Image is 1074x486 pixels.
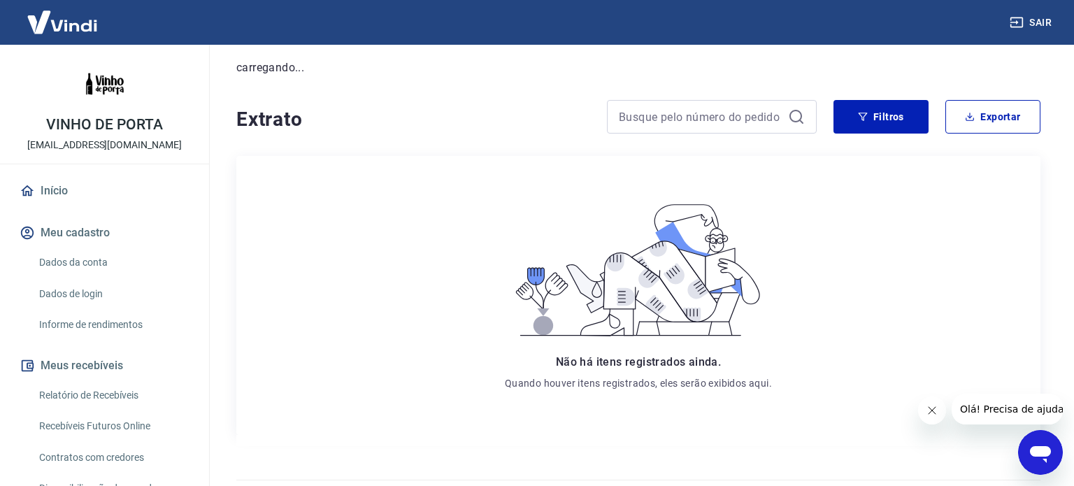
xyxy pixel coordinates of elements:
h4: Extrato [236,106,590,134]
a: Contratos com credores [34,443,192,472]
a: Dados da conta [34,248,192,277]
span: Olá! Precisa de ajuda? [8,10,117,21]
button: Meu cadastro [17,217,192,248]
p: [EMAIL_ADDRESS][DOMAIN_NAME] [27,138,182,152]
p: Quando houver itens registrados, eles serão exibidos aqui. [505,376,772,390]
button: Filtros [833,100,929,134]
a: Recebíveis Futuros Online [34,412,192,441]
a: Início [17,176,192,206]
iframe: Mensagem da empresa [952,394,1063,424]
img: Vindi [17,1,108,43]
a: Informe de rendimentos [34,310,192,339]
input: Busque pelo número do pedido [619,106,782,127]
p: VINHO DE PORTA [46,117,162,132]
button: Sair [1007,10,1057,36]
a: Dados de login [34,280,192,308]
iframe: Botão para abrir a janela de mensagens [1018,430,1063,475]
iframe: Fechar mensagem [918,396,946,424]
span: Não há itens registrados ainda. [556,355,721,369]
img: 73b9c516-4b8d-422f-8938-4f003ea52926.jpeg [77,56,133,112]
button: Meus recebíveis [17,350,192,381]
p: carregando... [236,59,1040,76]
a: Relatório de Recebíveis [34,381,192,410]
button: Exportar [945,100,1040,134]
